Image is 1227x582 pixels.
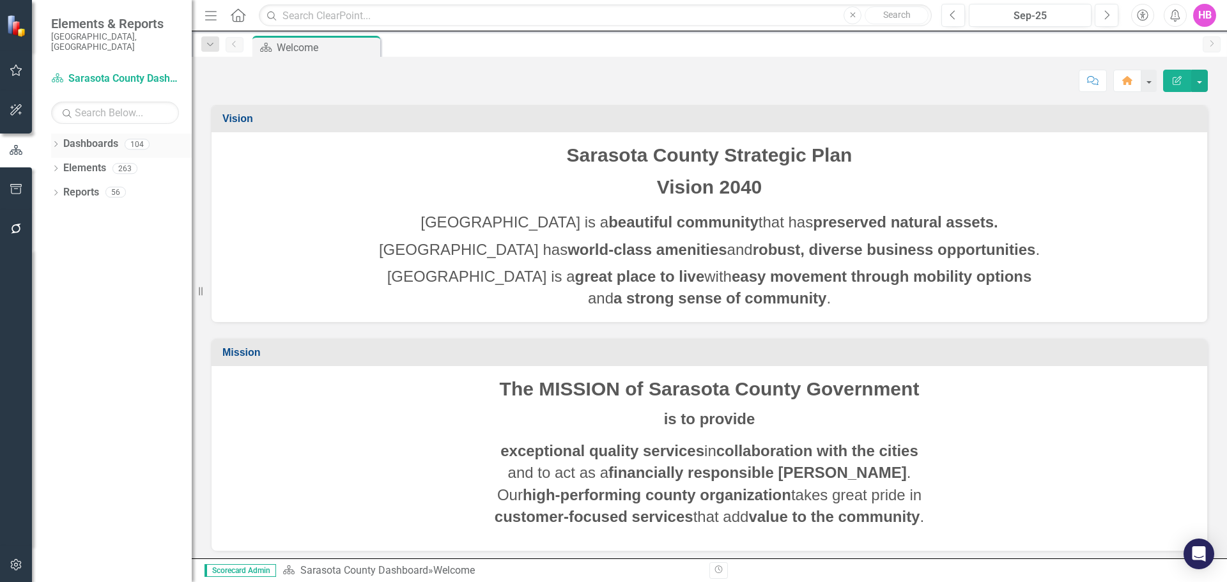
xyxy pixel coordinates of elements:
input: Search ClearPoint... [259,4,932,27]
button: Sep-25 [969,4,1092,27]
strong: exceptional quality services [500,442,704,459]
strong: robust, diverse business opportunities [753,241,1036,258]
div: 104 [125,139,150,149]
strong: high-performing county organization [523,486,791,503]
div: 56 [105,187,126,198]
div: » [282,563,700,578]
span: Vision 2040 [657,176,762,197]
strong: beautiful community [608,213,759,231]
a: Reports [63,185,99,200]
div: Open Intercom Messenger [1184,539,1214,569]
a: Sarasota County Dashboard [51,72,179,86]
span: Search [883,10,911,20]
strong: value to the community [748,508,920,525]
strong: a strong sense of community [613,289,826,307]
span: [GEOGRAPHIC_DATA] is a with and . [387,268,1032,307]
input: Search Below... [51,102,179,124]
span: The MISSION of Sarasota County Government [500,378,920,399]
a: Elements [63,161,106,176]
strong: world-class amenities [567,241,727,258]
a: Dashboards [63,137,118,151]
strong: easy movement through mobility options [732,268,1031,285]
h3: Vision [222,113,1201,125]
strong: is to provide [664,410,755,427]
span: [GEOGRAPHIC_DATA] is a that has [421,213,998,231]
img: ClearPoint Strategy [6,15,29,37]
button: Search [865,6,929,24]
button: HB [1193,4,1216,27]
span: in and to act as a . Our takes great pride in that add . [495,442,924,525]
span: [GEOGRAPHIC_DATA] has and . [379,241,1040,258]
strong: great place to live [575,268,705,285]
a: Sarasota County Dashboard [300,564,428,576]
span: Scorecard Admin [204,564,276,577]
div: Welcome [277,40,377,56]
strong: collaboration with the cities [716,442,918,459]
strong: preserved natural assets. [813,213,998,231]
h3: Mission [222,347,1201,358]
strong: customer-focused services [495,508,693,525]
div: Welcome [433,564,475,576]
div: 263 [112,163,137,174]
small: [GEOGRAPHIC_DATA], [GEOGRAPHIC_DATA] [51,31,179,52]
div: Sep-25 [973,8,1087,24]
span: Sarasota County Strategic Plan [567,144,853,165]
span: Elements & Reports [51,16,179,31]
strong: financially responsible [PERSON_NAME] [608,464,907,481]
